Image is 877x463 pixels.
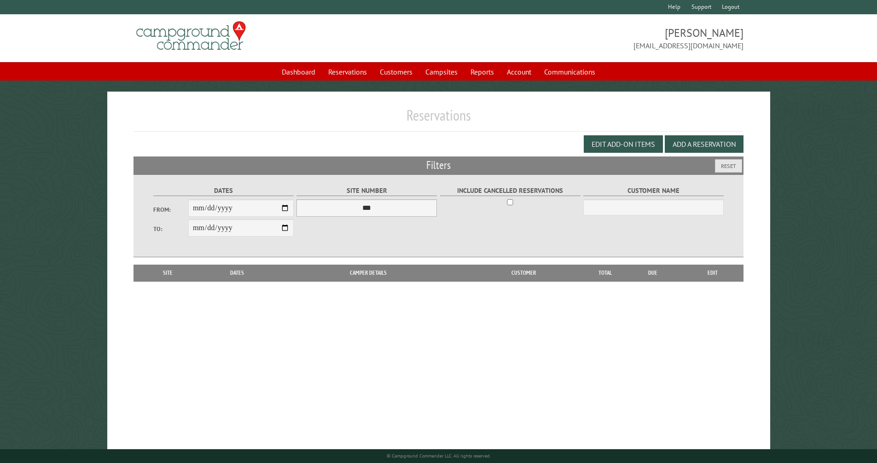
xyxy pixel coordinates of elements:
[374,63,418,81] a: Customers
[539,63,601,81] a: Communications
[276,63,321,81] a: Dashboard
[134,156,744,174] h2: Filters
[198,265,277,281] th: Dates
[440,185,581,196] label: Include Cancelled Reservations
[296,185,437,196] label: Site Number
[665,135,743,153] button: Add a Reservation
[715,159,742,173] button: Reset
[583,185,724,196] label: Customer Name
[153,225,188,233] label: To:
[153,185,294,196] label: Dates
[134,106,744,132] h1: Reservations
[501,63,537,81] a: Account
[323,63,372,81] a: Reservations
[138,265,198,281] th: Site
[277,265,460,281] th: Camper Details
[465,63,499,81] a: Reports
[624,265,682,281] th: Due
[584,135,663,153] button: Edit Add-on Items
[387,453,491,459] small: © Campground Commander LLC. All rights reserved.
[682,265,744,281] th: Edit
[134,18,249,54] img: Campground Commander
[439,25,744,51] span: [PERSON_NAME] [EMAIL_ADDRESS][DOMAIN_NAME]
[420,63,463,81] a: Campsites
[587,265,624,281] th: Total
[460,265,587,281] th: Customer
[153,205,188,214] label: From:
